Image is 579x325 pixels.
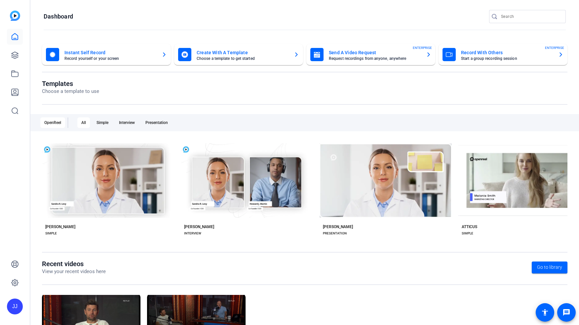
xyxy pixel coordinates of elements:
mat-card-title: Record With Others [461,49,553,57]
div: JJ [7,299,23,314]
div: [PERSON_NAME] [45,224,75,229]
input: Search [501,13,560,20]
h1: Recent videos [42,260,106,268]
mat-icon: message [562,308,570,316]
p: Choose a template to use [42,88,99,95]
span: ENTERPRISE [413,45,432,50]
mat-card-subtitle: Choose a template to get started [197,57,289,61]
div: ATTICUS [462,224,477,229]
a: Go to library [532,262,567,273]
div: INTERVIEW [184,231,201,236]
div: [PERSON_NAME] [323,224,353,229]
span: ENTERPRISE [545,45,564,50]
button: Create With A TemplateChoose a template to get started [174,44,303,65]
mat-card-title: Send A Video Request [329,49,421,57]
button: Record With OthersStart a group recording sessionENTERPRISE [439,44,567,65]
mat-icon: accessibility [541,308,549,316]
mat-card-title: Create With A Template [197,49,289,57]
div: Interview [115,117,139,128]
p: View your recent videos here [42,268,106,275]
div: SIMPLE [45,231,57,236]
div: Simple [93,117,112,128]
div: [PERSON_NAME] [184,224,214,229]
h1: Dashboard [44,13,73,20]
span: Go to library [537,264,562,271]
button: Send A Video RequestRequest recordings from anyone, anywhereENTERPRISE [306,44,435,65]
button: Instant Self RecordRecord yourself or your screen [42,44,171,65]
h1: Templates [42,80,99,88]
div: All [77,117,90,128]
div: Presentation [141,117,172,128]
mat-card-subtitle: Start a group recording session [461,57,553,61]
div: PRESENTATION [323,231,347,236]
div: SIMPLE [462,231,473,236]
mat-card-title: Instant Self Record [64,49,156,57]
img: blue-gradient.svg [10,11,20,21]
mat-card-subtitle: Record yourself or your screen [64,57,156,61]
mat-card-subtitle: Request recordings from anyone, anywhere [329,57,421,61]
div: OpenReel [40,117,65,128]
